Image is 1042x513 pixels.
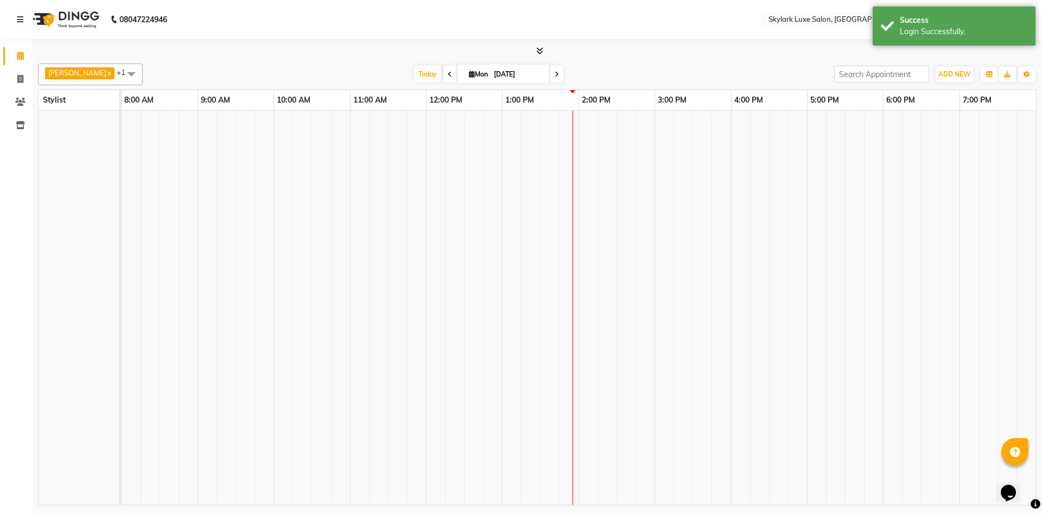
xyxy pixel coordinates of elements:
[106,68,111,77] a: x
[119,4,167,35] b: 08047224946
[655,92,689,108] a: 3:00 PM
[834,66,929,83] input: Search Appointment
[996,470,1031,502] iframe: chat widget
[43,95,66,105] span: Stylist
[579,92,613,108] a: 2:00 PM
[503,92,537,108] a: 1:00 PM
[48,68,106,77] span: [PERSON_NAME]
[414,66,441,83] span: Today
[466,70,491,78] span: Mon
[122,92,156,108] a: 8:00 AM
[491,66,545,83] input: 2025-09-01
[936,67,973,82] button: ADD NEW
[732,92,766,108] a: 4:00 PM
[198,92,233,108] a: 9:00 AM
[427,92,465,108] a: 12:00 PM
[884,92,918,108] a: 6:00 PM
[900,15,1027,26] div: Success
[938,70,970,78] span: ADD NEW
[274,92,313,108] a: 10:00 AM
[808,92,842,108] a: 5:00 PM
[117,68,134,77] span: +1
[351,92,390,108] a: 11:00 AM
[960,92,994,108] a: 7:00 PM
[28,4,102,35] img: logo
[900,26,1027,37] div: Login Successfully.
